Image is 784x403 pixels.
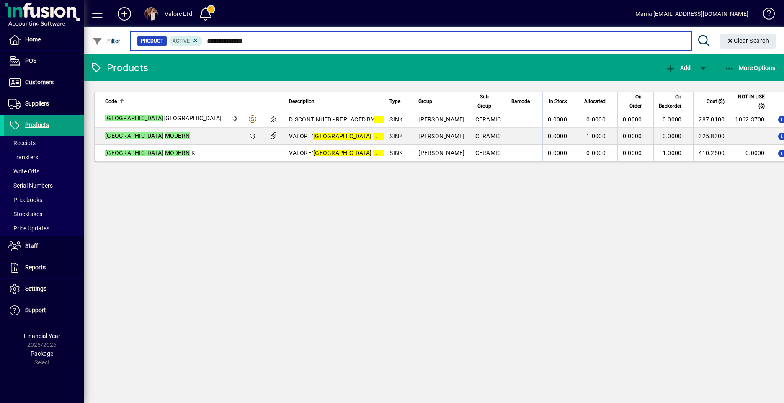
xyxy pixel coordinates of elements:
span: Home [25,36,41,43]
span: SINK [389,150,403,156]
span: Group [418,97,432,106]
button: Clear [720,34,776,49]
a: Settings [4,279,84,300]
div: Description [289,97,379,106]
td: 410.2500 [693,145,730,161]
a: Price Updates [4,221,84,235]
span: 0.0000 [586,150,606,156]
a: Home [4,29,84,50]
span: VALORE` (CPBS4) CERAMIC 90M WASTE =0.13M3 [289,150,508,156]
div: On Order [623,92,650,111]
span: Products [25,121,49,128]
span: SINK [389,133,403,139]
a: Receipts [4,136,84,150]
mat-chip: Activation Status: Active [169,36,203,46]
span: 0.0000 [663,133,682,139]
div: On Backorder [659,92,689,111]
div: Code [105,97,258,106]
span: Barcode [511,97,530,106]
td: 1062.3700 [730,111,769,128]
span: In Stock [549,97,567,106]
div: In Stock [548,97,575,106]
span: DISCONTINUED - REPLACED BY [289,116,459,123]
td: 287.0100 [693,111,730,128]
div: Valore Ltd [165,7,192,21]
span: -K [105,150,196,156]
span: On Backorder [659,92,681,111]
span: Financial Year [24,333,60,339]
span: Settings [25,285,46,292]
span: CERAMIC [475,133,501,139]
a: Stocktakes [4,207,84,221]
span: 0.0000 [586,116,606,123]
span: Filter [93,38,121,44]
span: POS [25,57,36,64]
span: Clear Search [727,37,769,44]
td: 325.8300 [693,128,730,145]
em: [GEOGRAPHIC_DATA] [105,115,163,121]
span: 0.0000 [548,133,567,139]
span: 1.0000 [663,150,682,156]
td: 0.0000 [730,145,769,161]
a: Suppliers [4,93,84,114]
a: Serial Numbers [4,178,84,193]
span: 1.0000 [586,133,606,139]
span: Type [389,97,400,106]
span: 0.0000 [623,133,642,139]
button: Profile [138,6,165,21]
span: [PERSON_NAME] [418,133,464,139]
span: Support [25,307,46,313]
a: Knowledge Base [757,2,774,29]
a: POS [4,51,84,72]
span: Add [665,65,691,71]
span: VALORE` (CPBS4) CERAMIC 90M WASTE =0.13M3 [289,133,508,139]
em: MODERN [165,150,190,156]
div: Allocated [584,97,613,106]
em: [GEOGRAPHIC_DATA] [105,132,163,139]
span: Product [141,37,163,45]
span: Transfers [8,154,38,160]
div: Group [418,97,464,106]
a: Write Offs [4,164,84,178]
button: Filter [90,34,123,49]
em: [GEOGRAPHIC_DATA] [105,150,163,156]
span: More Options [725,65,776,71]
button: Add [111,6,138,21]
span: Pricebooks [8,196,42,203]
button: More Options [722,60,778,75]
a: Customers [4,72,84,93]
span: 0.0000 [548,150,567,156]
span: 0.0000 [623,150,642,156]
em: MODERN [165,132,190,139]
span: Serial Numbers [8,182,53,189]
span: CERAMIC [475,150,501,156]
div: Sub Group [475,92,501,111]
span: Staff [25,243,38,249]
a: Support [4,300,84,321]
span: Suppliers [25,100,49,107]
span: Cost ($) [707,97,725,106]
span: Description [289,97,315,106]
span: Price Updates [8,225,49,232]
div: Mania [EMAIL_ADDRESS][DOMAIN_NAME] [635,7,748,21]
div: Type [389,97,408,106]
span: 0.0000 [663,116,682,123]
span: Allocated [584,97,606,106]
button: Add [663,60,693,75]
span: 0.0000 [548,116,567,123]
span: NOT IN USE ($) [735,92,764,111]
span: CERAMIC [475,116,501,123]
div: Barcode [511,97,537,106]
span: [PERSON_NAME] [418,116,464,123]
span: 0.0000 [623,116,642,123]
span: Active [173,38,190,44]
span: Reports [25,264,46,271]
a: Reports [4,257,84,278]
a: Staff [4,236,84,257]
em: [GEOGRAPHIC_DATA] [313,133,371,139]
span: Code [105,97,117,106]
span: Write Offs [8,168,39,175]
div: Products [90,61,148,75]
span: Receipts [8,139,36,146]
span: On Order [623,92,642,111]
